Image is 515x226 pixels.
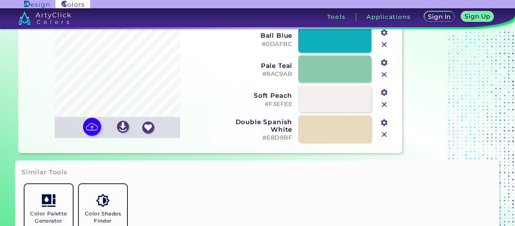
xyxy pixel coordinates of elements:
h5: Color Shades Finder [82,210,124,224]
h5: Sign Up [466,14,490,19]
h5: #E8D9BF [215,134,292,141]
img: icon_close.svg [379,40,389,49]
img: icon_col_pal_col.svg [42,194,55,207]
h5: #0DAFBC [215,41,292,48]
img: icon_close.svg [379,70,389,80]
h3: Ball Blue [215,32,292,39]
img: icon_download_white.svg [117,121,129,133]
img: logo_artyclick_colors_white.svg [18,11,71,25]
img: icon_favourite_white.svg [142,121,154,134]
h3: Soft Peach [215,92,292,99]
h3: Double Spanish White [215,118,292,133]
img: icon_close.svg [379,100,389,109]
h3: Applications [366,14,411,20]
img: icon_close.svg [379,130,389,140]
h3: Tools [327,14,346,20]
h5: Color Palette Generator [28,210,70,224]
h5: #F3EFEE [215,101,292,108]
img: icon picture [83,118,101,136]
img: ArtyClick Design logo [24,1,49,8]
h3: Pale Teal [215,62,292,69]
a: Sign Up [462,12,493,22]
h5: Sign In [429,14,450,20]
img: icon_color_shades.svg [96,194,109,207]
h5: #8AC9AB [215,71,292,78]
a: Sign In [425,12,454,22]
